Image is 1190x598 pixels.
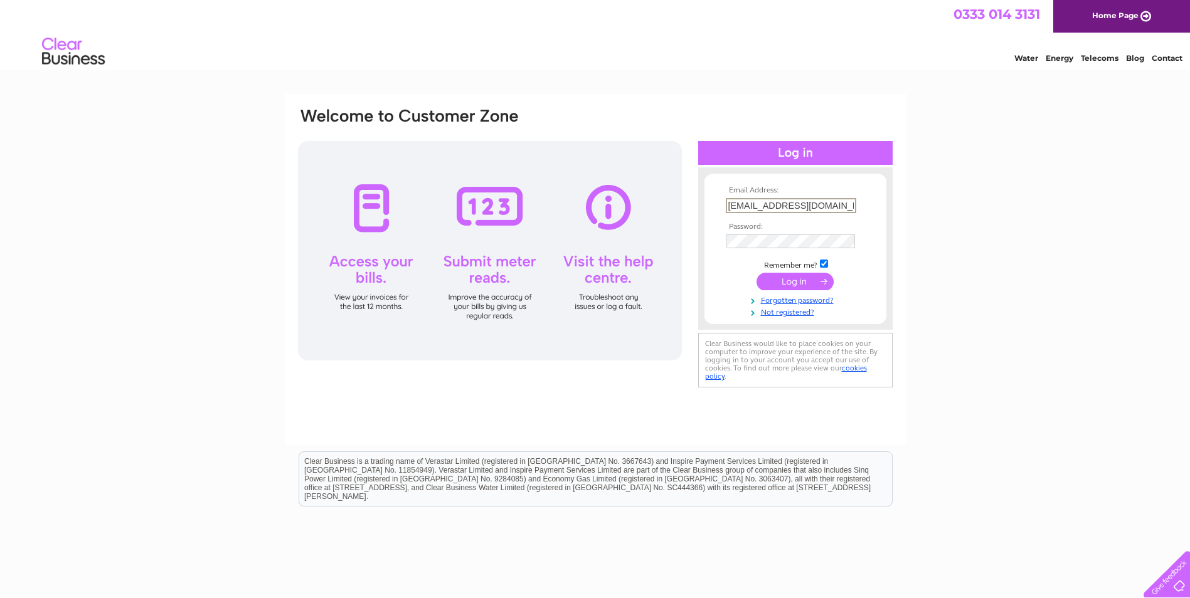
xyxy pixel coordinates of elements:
a: Energy [1046,53,1073,63]
a: Not registered? [726,305,868,317]
a: Forgotten password? [726,293,868,305]
a: Water [1014,53,1038,63]
a: Contact [1152,53,1182,63]
a: cookies policy [705,364,867,380]
a: 0333 014 3131 [954,6,1040,22]
div: Clear Business is a trading name of Verastar Limited (registered in [GEOGRAPHIC_DATA] No. 3667643... [299,7,892,61]
input: Submit [757,273,834,290]
th: Email Address: [723,186,868,195]
img: logo.png [41,33,105,71]
div: Clear Business would like to place cookies on your computer to improve your experience of the sit... [698,333,893,387]
a: Blog [1126,53,1144,63]
td: Remember me? [723,258,868,270]
th: Password: [723,223,868,231]
a: Telecoms [1081,53,1118,63]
